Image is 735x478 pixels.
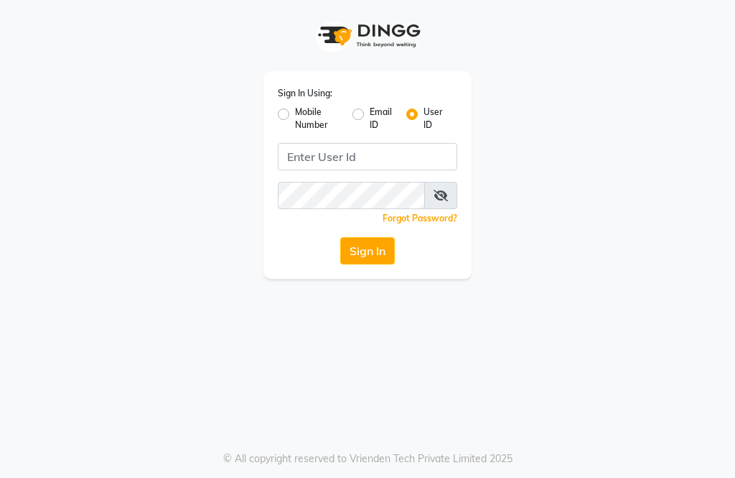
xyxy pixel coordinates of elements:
label: Sign In Using: [278,87,332,100]
label: User ID [423,106,446,132]
a: Forgot Password? [383,213,457,224]
button: Sign In [340,237,395,265]
input: Username [278,143,457,170]
input: Username [278,182,425,209]
img: logo1.svg [310,14,425,57]
label: Email ID [370,106,394,132]
label: Mobile Number [295,106,341,132]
